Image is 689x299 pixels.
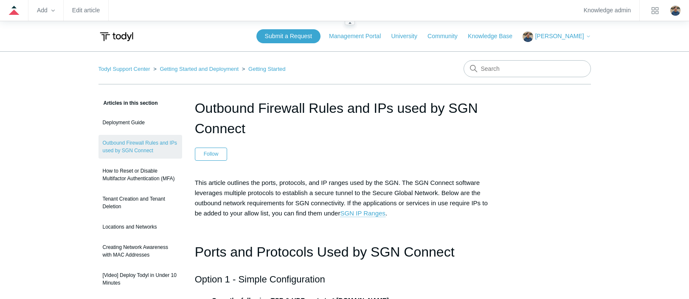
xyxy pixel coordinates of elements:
[98,66,150,72] a: Todyl Support Center
[240,66,286,72] li: Getting Started
[195,241,495,263] h1: Ports and Protocols Used by SGN Connect
[523,31,591,42] button: [PERSON_NAME]
[248,66,285,72] a: Getting Started
[464,60,591,77] input: Search
[345,21,355,25] zd-hc-resizer: Guide navigation
[98,100,158,106] span: Articles in this section
[98,219,182,235] a: Locations and Networks
[37,8,55,13] zd-hc-trigger: Add
[670,6,681,16] img: user avatar
[160,66,239,72] a: Getting Started and Deployment
[195,148,228,160] button: Follow Article
[468,32,521,41] a: Knowledge Base
[98,191,182,215] a: Tenant Creation and Tenant Deletion
[195,98,495,139] h1: Outbound Firewall Rules and IPs used by SGN Connect
[329,32,389,41] a: Management Portal
[98,29,135,45] img: Todyl Support Center Help Center home page
[256,29,321,43] a: Submit a Request
[670,6,681,16] zd-hc-trigger: Click your profile icon to open the profile menu
[152,66,240,72] li: Getting Started and Deployment
[98,239,182,263] a: Creating Network Awareness with MAC Addresses
[340,210,385,217] a: SGN IP Ranges
[98,267,182,291] a: [Video] Deploy Todyl in Under 10 Minutes
[391,32,425,41] a: University
[98,135,182,159] a: Outbound Firewall Rules and IPs used by SGN Connect
[195,272,495,287] h2: Option 1 - Simple Configuration
[195,179,488,217] span: This article outlines the ports, protocols, and IP ranges used by the SGN. The SGN Connect softwa...
[584,8,631,13] a: Knowledge admin
[98,115,182,131] a: Deployment Guide
[98,66,152,72] li: Todyl Support Center
[72,8,100,13] a: Edit article
[427,32,466,41] a: Community
[98,163,182,187] a: How to Reset or Disable Multifactor Authentication (MFA)
[535,33,584,39] span: [PERSON_NAME]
